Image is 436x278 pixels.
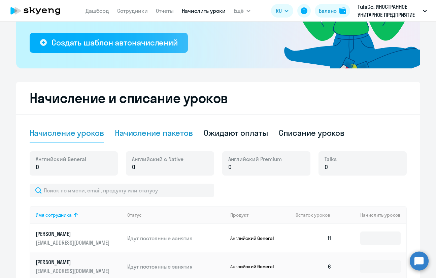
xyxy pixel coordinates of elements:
[230,264,281,270] p: Английский General
[156,7,174,14] a: Отчеты
[290,224,337,252] td: 11
[36,163,39,172] span: 0
[30,33,188,53] button: Создать шаблон автоначислений
[86,7,109,14] a: Дашборд
[182,7,226,14] a: Начислить уроки
[358,3,420,19] p: TulaCo, ИНОСТРАННОЕ УНИТАРНОЕ ПРЕДПРИЯТИЕ ТУЛА КОНСАЛТИНГ
[234,7,244,15] span: Ещё
[230,212,290,218] div: Продукт
[36,239,111,246] p: [EMAIL_ADDRESS][DOMAIN_NAME]
[325,155,337,163] span: Talks
[230,212,248,218] div: Продукт
[30,90,407,106] h2: Начисление и списание уроков
[30,127,104,138] div: Начисление уроков
[315,4,350,18] button: Балансbalance
[296,212,337,218] div: Остаток уроков
[204,127,268,138] div: Ожидают оплаты
[36,258,122,275] a: [PERSON_NAME][EMAIL_ADDRESS][DOMAIN_NAME]
[296,212,330,218] span: Остаток уроков
[36,230,111,238] p: [PERSON_NAME]
[319,7,337,15] div: Баланс
[132,163,135,172] span: 0
[127,263,225,270] p: Идут постоянные занятия
[337,206,406,224] th: Начислить уроков
[228,155,282,163] span: Английский Premium
[36,267,111,275] p: [EMAIL_ADDRESS][DOMAIN_NAME]
[36,258,111,266] p: [PERSON_NAME]
[127,235,225,242] p: Идут постоянные занятия
[30,184,214,197] input: Поиск по имени, email, продукту или статусу
[354,3,430,19] button: TulaCo, ИНОСТРАННОЕ УНИТАРНОЕ ПРЕДПРИЯТИЕ ТУЛА КОНСАЛТИНГ
[52,37,178,48] div: Создать шаблон автоначислений
[127,212,225,218] div: Статус
[234,4,250,18] button: Ещё
[132,155,183,163] span: Английский с Native
[117,7,148,14] a: Сотрудники
[325,163,328,172] span: 0
[339,7,346,14] img: balance
[271,4,293,18] button: RU
[36,212,122,218] div: Имя сотрудника
[127,212,142,218] div: Статус
[36,212,72,218] div: Имя сотрудника
[36,155,86,163] span: Английский General
[276,7,282,15] span: RU
[36,230,122,246] a: [PERSON_NAME][EMAIL_ADDRESS][DOMAIN_NAME]
[115,127,193,138] div: Начисление пакетов
[228,163,232,172] span: 0
[230,235,281,241] p: Английский General
[279,127,345,138] div: Списание уроков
